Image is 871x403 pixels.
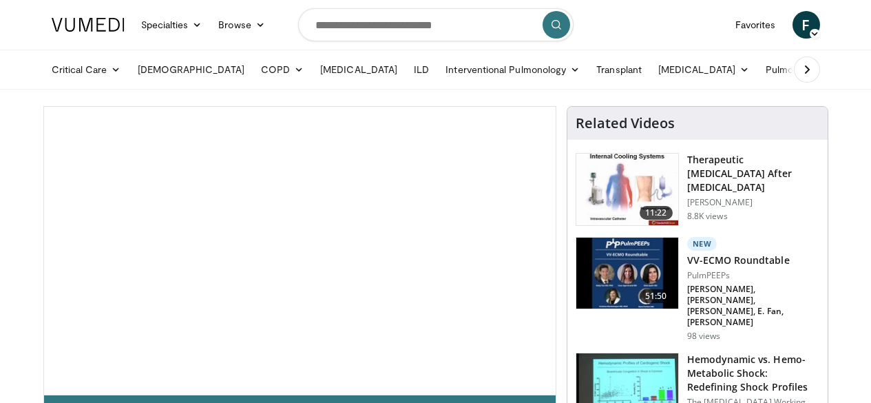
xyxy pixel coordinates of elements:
[44,107,556,395] video-js: Video Player
[687,270,819,281] p: PulmPEEPs
[133,11,211,39] a: Specialties
[298,8,574,41] input: Search topics, interventions
[576,237,819,342] a: 51:50 New VV-ECMO Roundtable PulmPEEPs [PERSON_NAME], [PERSON_NAME], [PERSON_NAME], E. Fan, [PERS...
[640,206,673,220] span: 11:22
[406,56,437,83] a: ILD
[129,56,253,83] a: [DEMOGRAPHIC_DATA]
[793,11,820,39] a: F
[687,284,819,328] p: [PERSON_NAME], [PERSON_NAME], [PERSON_NAME], E. Fan, [PERSON_NAME]
[588,56,650,83] a: Transplant
[687,153,819,194] h3: Therapeutic [MEDICAL_DATA] After [MEDICAL_DATA]
[640,289,673,303] span: 51:50
[576,153,819,226] a: 11:22 Therapeutic [MEDICAL_DATA] After [MEDICAL_DATA] [PERSON_NAME] 8.8K views
[687,254,819,267] h3: VV-ECMO Roundtable
[576,154,678,225] img: 243698_0002_1.png.150x105_q85_crop-smart_upscale.jpg
[687,331,721,342] p: 98 views
[650,56,757,83] a: [MEDICAL_DATA]
[727,11,784,39] a: Favorites
[576,238,678,309] img: 7663b177-b206-4e81-98d2-83f6b332dcf7.150x105_q85_crop-smart_upscale.jpg
[687,237,717,251] p: New
[687,353,819,394] h3: Hemodynamic vs. Hemo-Metabolic Shock: Redefining Shock Profiles
[210,11,273,39] a: Browse
[312,56,406,83] a: [MEDICAL_DATA]
[52,18,125,32] img: VuMedi Logo
[687,197,819,208] p: [PERSON_NAME]
[43,56,129,83] a: Critical Care
[576,115,675,132] h4: Related Videos
[687,211,728,222] p: 8.8K views
[253,56,312,83] a: COPD
[437,56,588,83] a: Interventional Pulmonology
